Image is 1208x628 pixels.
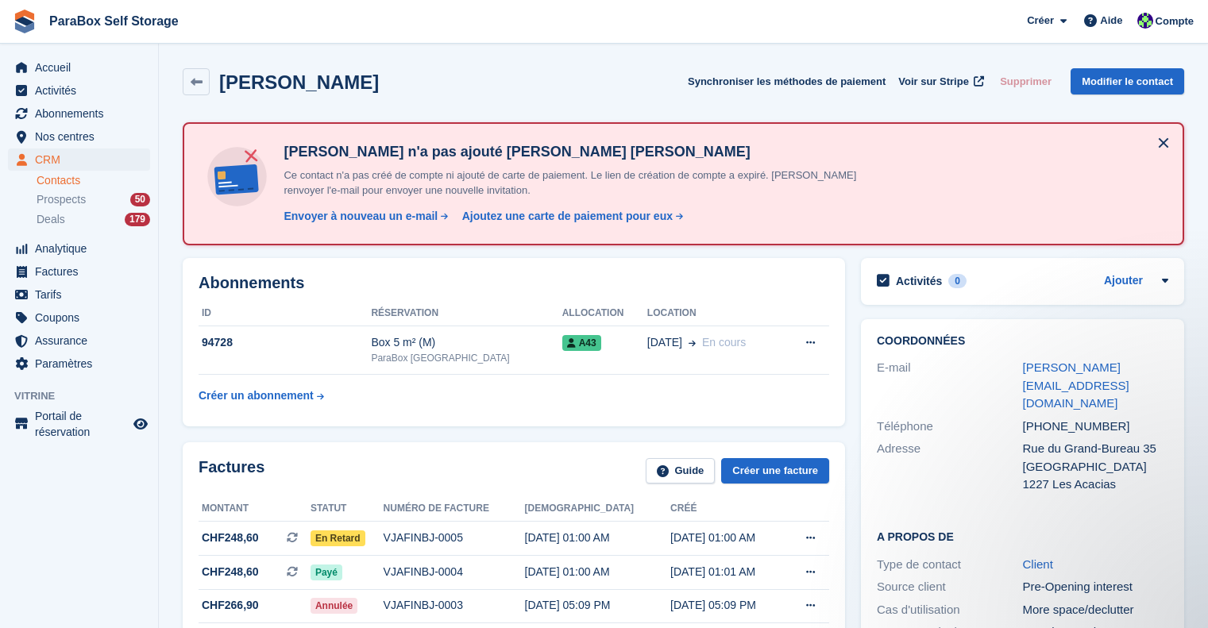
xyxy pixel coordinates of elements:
[562,335,601,351] span: A43
[35,283,130,306] span: Tarifs
[125,213,150,226] div: 179
[462,208,673,225] div: Ajoutez une carte de paiement pour eux
[35,353,130,375] span: Paramètres
[35,260,130,283] span: Factures
[35,79,130,102] span: Activités
[219,71,379,93] h2: [PERSON_NAME]
[371,334,562,351] div: Box 5 m² (M)
[311,564,342,580] span: Payé
[8,408,150,440] a: menu
[994,68,1058,94] button: Supprimer
[877,601,1023,619] div: Cas d'utilisation
[311,598,357,614] span: Annulée
[199,301,371,326] th: ID
[670,530,785,546] div: [DATE] 01:00 AM
[1023,601,1169,619] div: More space/declutter
[525,564,671,580] div: [DATE] 01:00 AM
[35,125,130,148] span: Nos centres
[877,359,1023,413] div: E-mail
[35,329,130,352] span: Assurance
[1023,476,1169,494] div: 1227 Les Acacias
[562,301,647,326] th: Allocation
[199,387,314,404] div: Créer un abonnement
[199,334,371,351] div: 94728
[199,496,311,522] th: Montant
[1100,13,1122,29] span: Aide
[8,306,150,329] a: menu
[8,237,150,260] a: menu
[202,564,259,580] span: CHF248,60
[203,143,271,210] img: no-card-linked-e7822e413c904bf8b177c4d89f31251c4716f9871600ec3ca5bfc59e148c83f4.svg
[277,143,873,161] h4: [PERSON_NAME] n'a pas ajouté [PERSON_NAME] [PERSON_NAME]
[1023,557,1053,571] a: Client
[8,283,150,306] a: menu
[199,274,829,292] h2: Abonnements
[8,79,150,102] a: menu
[384,597,525,614] div: VJAFINBJ-0003
[37,192,86,207] span: Prospects
[525,597,671,614] div: [DATE] 05:09 PM
[702,336,746,349] span: En cours
[35,148,130,171] span: CRM
[35,102,130,125] span: Abonnements
[646,458,716,484] a: Guide
[130,193,150,206] div: 50
[13,10,37,33] img: stora-icon-8386f47178a22dfd0bd8f6a31ec36ba5ce8667c1dd55bd0f319d3a0aa187defe.svg
[1023,440,1169,458] div: Rue du Grand-Bureau 35
[1104,272,1143,291] a: Ajouter
[277,168,873,198] p: Ce contact n'a pas créé de compte ni ajouté de carte de paiement. Le lien de création de compte a...
[1071,68,1184,94] a: Modifier le contact
[8,260,150,283] a: menu
[202,530,259,546] span: CHF248,60
[877,528,1168,544] h2: A propos de
[384,496,525,522] th: Numéro de facture
[892,68,987,94] a: Voir sur Stripe
[35,237,130,260] span: Analytique
[35,408,130,440] span: Portail de réservation
[371,301,562,326] th: Réservation
[37,211,150,228] a: Deals 179
[877,418,1023,436] div: Téléphone
[877,578,1023,596] div: Source client
[35,306,130,329] span: Coupons
[525,496,671,522] th: [DEMOGRAPHIC_DATA]
[8,148,150,171] a: menu
[1137,13,1153,29] img: Tess Bédat
[199,458,264,484] h2: Factures
[647,334,682,351] span: [DATE]
[37,173,150,188] a: Contacts
[1027,13,1054,29] span: Créer
[14,388,158,404] span: Vitrine
[8,56,150,79] a: menu
[311,496,384,522] th: Statut
[456,208,685,225] a: Ajoutez une carte de paiement pour eux
[688,68,886,94] button: Synchroniser les méthodes de paiement
[896,274,942,288] h2: Activités
[384,564,525,580] div: VJAFINBJ-0004
[948,274,967,288] div: 0
[37,212,65,227] span: Deals
[35,56,130,79] span: Accueil
[311,530,365,546] span: En retard
[898,74,969,90] span: Voir sur Stripe
[670,597,785,614] div: [DATE] 05:09 PM
[525,530,671,546] div: [DATE] 01:00 AM
[8,102,150,125] a: menu
[384,530,525,546] div: VJAFINBJ-0005
[8,353,150,375] a: menu
[877,556,1023,574] div: Type de contact
[371,351,562,365] div: ParaBox [GEOGRAPHIC_DATA]
[37,191,150,208] a: Prospects 50
[131,414,150,433] a: Boutique d'aperçu
[1023,458,1169,476] div: [GEOGRAPHIC_DATA]
[202,597,259,614] span: CHF266,90
[1023,418,1169,436] div: [PHONE_NUMBER]
[43,8,185,34] a: ParaBox Self Storage
[8,329,150,352] a: menu
[877,335,1168,348] h2: Coordonnées
[1023,578,1169,596] div: Pre-Opening interest
[670,564,785,580] div: [DATE] 01:01 AM
[877,440,1023,494] div: Adresse
[670,496,785,522] th: Créé
[647,301,783,326] th: Location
